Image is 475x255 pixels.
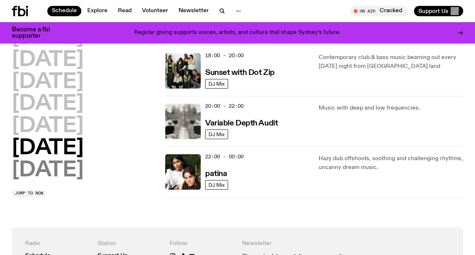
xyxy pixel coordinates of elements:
[205,103,244,110] span: 20:00 - 22:00
[319,104,463,113] p: Music with deep and low frequencies.
[12,190,46,197] button: Jump to now
[12,116,84,137] button: [DATE]
[170,240,233,247] h4: Follow
[134,30,341,36] p: Regular giving supports voices, artists, and culture that shape Sydney’s future.
[47,6,81,16] a: Schedule
[98,240,161,247] h4: Station
[205,120,278,127] h3: Variable Depth Audit
[208,182,225,187] span: DJ Mix
[83,6,112,16] a: Explore
[174,6,213,16] a: Newsletter
[113,6,136,16] a: Read
[242,240,378,247] h4: Newsletter
[205,153,244,160] span: 22:00 - 00:00
[165,104,201,139] img: A black and white Rorschach
[12,27,59,39] h3: Become a fbi supporter
[12,94,84,115] button: [DATE]
[12,50,84,70] button: [DATE]
[208,131,225,137] span: DJ Mix
[208,81,225,86] span: DJ Mix
[205,130,228,139] a: DJ Mix
[12,72,84,93] button: [DATE]
[205,169,227,178] a: patina
[350,6,408,16] button: On AirCracked
[12,138,84,159] button: [DATE]
[205,68,275,77] a: Sunset with Dot Zip
[418,8,448,14] span: Support Us
[15,191,43,195] span: Jump to now
[138,6,173,16] a: Volunteer
[25,240,89,247] h4: Radio
[205,69,275,77] h3: Sunset with Dot Zip
[12,160,84,181] button: [DATE]
[205,170,227,178] h3: patina
[205,52,244,59] span: 18:00 - 20:00
[319,53,463,71] p: Contemporary club & bass music beaming out every [DATE] night from [GEOGRAPHIC_DATA] land
[205,79,228,89] a: DJ Mix
[319,154,463,172] p: Hazy dub offshoots, soothing and challenging rhythms, uncanny dream music.
[205,180,228,190] a: DJ Mix
[205,118,278,127] a: Variable Depth Audit
[414,6,463,16] button: Support Us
